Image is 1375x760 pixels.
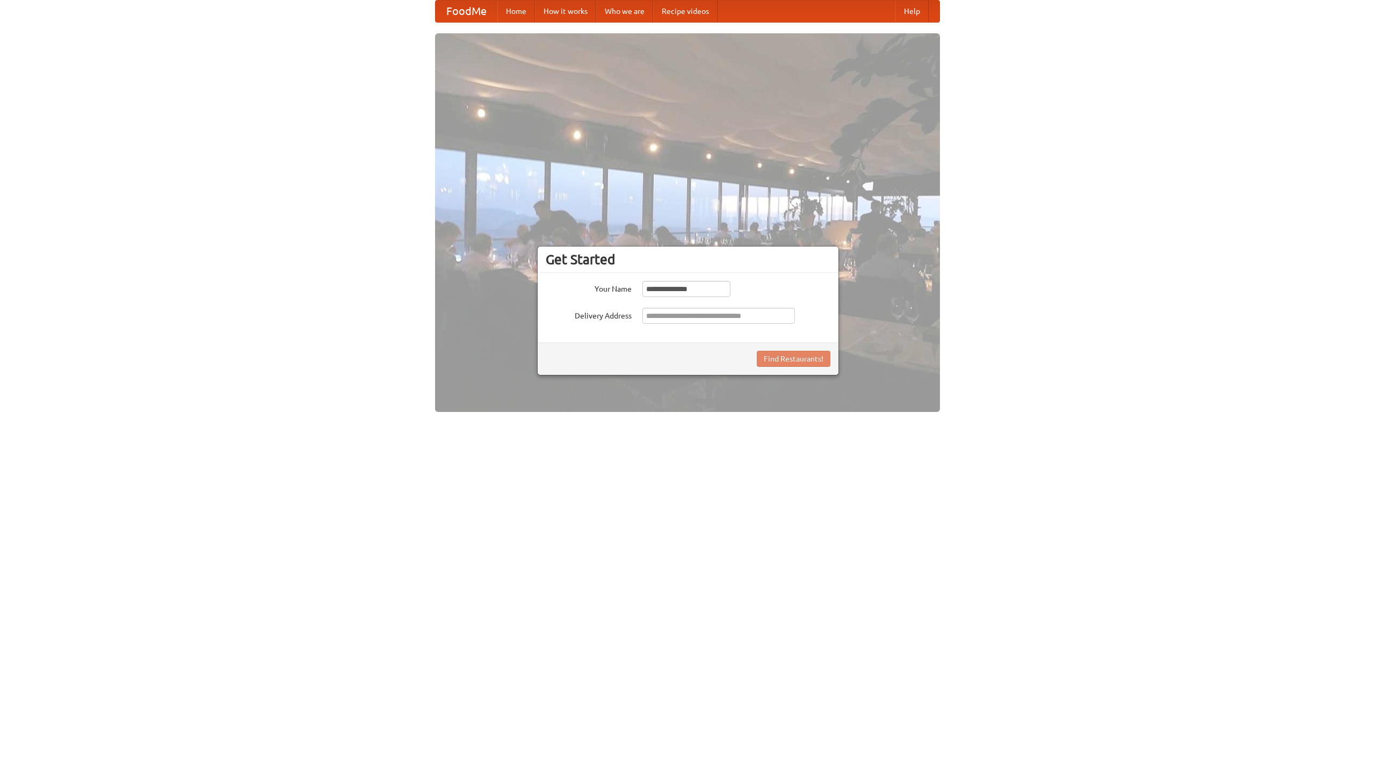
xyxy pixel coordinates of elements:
label: Your Name [546,281,632,294]
a: FoodMe [436,1,497,22]
a: Home [497,1,535,22]
a: Who we are [596,1,653,22]
a: How it works [535,1,596,22]
a: Recipe videos [653,1,718,22]
label: Delivery Address [546,308,632,321]
h3: Get Started [546,251,830,267]
button: Find Restaurants! [757,351,830,367]
a: Help [895,1,929,22]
